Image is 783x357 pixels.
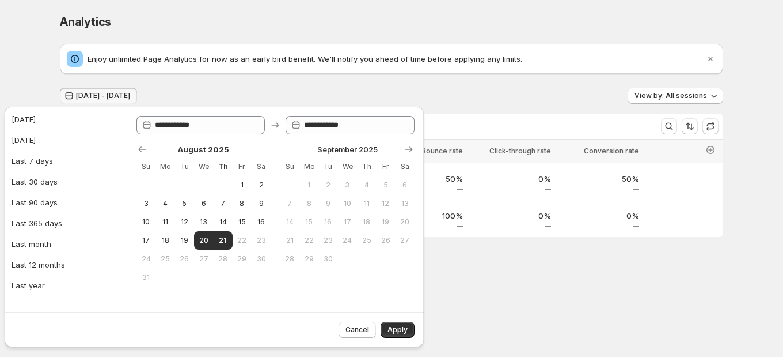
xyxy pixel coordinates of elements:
div: [DATE] [12,114,36,125]
button: Saturday August 16 2025 [252,213,271,231]
div: Last month [12,238,51,250]
span: 12 [381,199,390,208]
span: 27 [199,254,208,264]
button: [DATE] - [DATE] [60,88,137,104]
span: Analytics [60,15,111,29]
span: 4 [160,199,170,208]
span: Fr [237,162,247,171]
span: 7 [284,199,294,208]
span: We [343,162,352,171]
th: Sunday [136,157,155,176]
button: Saturday August 30 2025 [252,250,271,268]
button: [DATE] [8,110,123,129]
span: 17 [141,236,151,245]
button: Last 12 months [8,255,123,274]
button: Sunday August 31 2025 [136,268,155,287]
span: Su [284,162,294,171]
span: 17 [343,217,352,227]
span: 29 [304,254,314,264]
span: Tu [323,162,333,171]
button: Search and filter results [661,118,677,134]
button: Last 7 days [8,152,123,170]
p: 50% [558,173,639,185]
span: 3 [343,181,352,190]
div: Last year [12,280,45,291]
div: Last 12 months [12,259,65,270]
button: View by: All sessions [628,88,723,104]
button: Wednesday September 10 2025 [338,194,357,213]
span: 9 [256,199,266,208]
span: 28 [218,254,227,264]
button: Tuesday September 2 2025 [318,176,337,194]
button: Tuesday September 16 2025 [318,213,337,231]
button: Sunday August 3 2025 [136,194,155,213]
button: Wednesday September 3 2025 [338,176,357,194]
span: 21 [284,236,294,245]
span: Th [362,162,371,171]
span: 20 [400,217,410,227]
button: Saturday September 6 2025 [396,176,415,194]
span: 2 [256,181,266,190]
button: Show next month, October 2025 [401,141,417,157]
button: Saturday August 23 2025 [252,231,271,250]
span: 10 [141,217,151,227]
th: Friday [233,157,252,176]
span: 18 [362,217,371,227]
span: 11 [160,217,170,227]
span: 15 [304,217,314,227]
span: 4 [362,181,371,190]
span: 5 [381,181,390,190]
button: Monday September 29 2025 [299,250,318,268]
button: Tuesday September 9 2025 [318,194,337,213]
span: 13 [199,217,208,227]
span: [DATE] - [DATE] [76,91,130,100]
span: 11 [362,199,371,208]
span: 9 [323,199,333,208]
span: 30 [323,254,333,264]
button: Sort the results [682,118,698,134]
p: Enjoy unlimited Page Analytics for now as an early bird benefit. We'll notify you ahead of time b... [88,53,705,65]
div: Last 90 days [12,197,58,208]
button: Sunday August 10 2025 [136,213,155,231]
span: 19 [180,236,189,245]
span: 14 [284,217,294,227]
button: Cancel [339,322,376,338]
span: Fr [381,162,390,171]
span: 10 [343,199,352,208]
button: Sunday September 7 2025 [280,194,299,213]
button: Monday September 1 2025 [299,176,318,194]
span: 13 [400,199,410,208]
span: Su [141,162,151,171]
button: Thursday September 25 2025 [357,231,376,250]
button: Tuesday September 30 2025 [318,250,337,268]
button: Monday September 8 2025 [299,194,318,213]
button: Dismiss notification [702,51,719,67]
button: Sunday September 28 2025 [280,250,299,268]
button: Last year [8,276,123,295]
button: Last 365 days [8,214,123,232]
div: Last 365 days [12,217,62,229]
button: Sunday August 17 2025 [136,231,155,250]
button: Tuesday August 12 2025 [175,213,194,231]
button: Friday August 22 2025 [233,231,252,250]
span: 7 [218,199,227,208]
button: Wednesday August 6 2025 [194,194,213,213]
button: Last 90 days [8,193,123,212]
button: Thursday August 14 2025 [213,213,232,231]
span: Sa [400,162,410,171]
th: Saturday [252,157,271,176]
button: Sunday August 24 2025 [136,250,155,268]
button: Monday September 15 2025 [299,213,318,231]
span: 22 [237,236,247,245]
button: Thursday September 18 2025 [357,213,376,231]
span: 25 [362,236,371,245]
p: 0% [470,210,551,221]
span: 26 [381,236,390,245]
th: Friday [376,157,395,176]
th: Thursday [357,157,376,176]
span: Mo [160,162,170,171]
button: Friday August 29 2025 [233,250,252,268]
button: [DATE] [8,131,123,149]
button: Tuesday September 23 2025 [318,231,337,250]
span: 23 [323,236,333,245]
